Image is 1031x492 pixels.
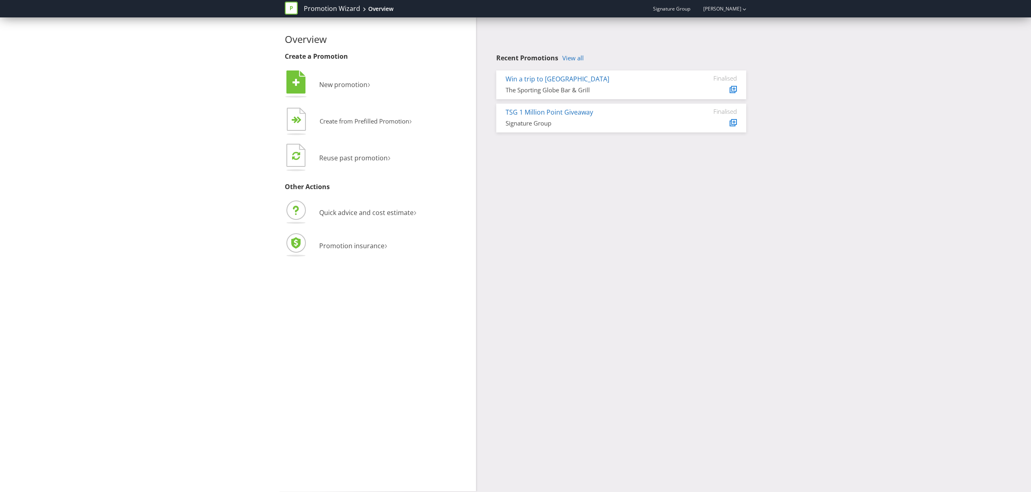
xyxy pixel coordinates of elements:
span: Signature Group [653,5,690,12]
div: Overview [368,5,393,13]
span: › [414,205,416,218]
div: Signature Group [506,119,676,128]
div: The Sporting Globe Bar & Grill [506,86,676,94]
div: Finalised [688,75,737,82]
tspan:  [292,151,300,160]
span: › [384,238,387,251]
span: Create from Prefilled Promotion [320,117,409,125]
span: › [367,77,370,90]
span: New promotion [319,80,367,89]
a: Win a trip to [GEOGRAPHIC_DATA] [506,75,609,83]
h3: Other Actions [285,183,470,191]
a: View all [562,55,584,62]
button: Create from Prefilled Promotion› [285,106,412,138]
h2: Overview [285,34,470,45]
span: Quick advice and cost estimate [319,208,414,217]
h3: Create a Promotion [285,53,470,60]
a: [PERSON_NAME] [695,5,741,12]
span: Recent Promotions [496,53,558,62]
span: Promotion insurance [319,241,384,250]
a: Quick advice and cost estimate› [285,208,416,217]
span: Reuse past promotion [319,153,388,162]
div: Finalised [688,108,737,115]
a: Promotion insurance› [285,241,387,250]
tspan:  [292,78,300,87]
tspan:  [297,116,302,124]
a: Promotion Wizard [304,4,360,13]
span: › [409,114,412,127]
a: TSG 1 Million Point Giveaway [506,108,593,117]
span: › [388,150,391,164]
